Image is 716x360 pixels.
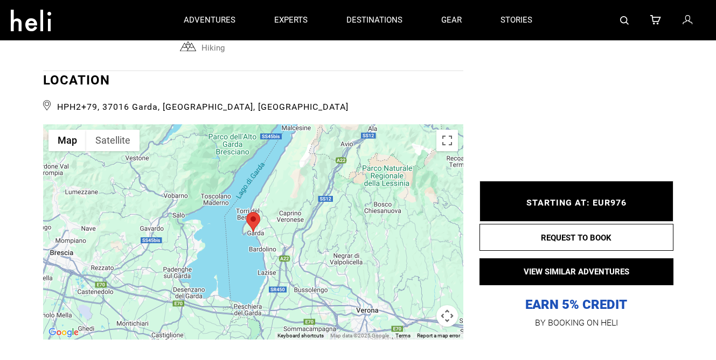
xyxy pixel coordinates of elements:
[417,333,460,338] a: Report a map error
[180,38,196,54] img: hiking.svg
[277,332,324,340] button: Keyboard shortcuts
[620,16,629,25] img: search-bar-icon.svg
[330,333,389,338] span: Map data ©2025 Google
[479,224,673,251] button: REQUEST TO BOOK
[196,38,316,52] span: Hiking
[274,15,308,26] p: experts
[479,315,673,330] p: BY BOOKING ON HELI
[526,197,627,208] span: STARTING AT: EUR976
[43,71,463,114] div: LOCATION
[46,326,81,340] img: Google
[479,258,673,285] button: VIEW SIMILAR ADVENTURES
[184,15,235,26] p: adventures
[86,130,140,151] button: Show satellite imagery
[48,130,86,151] button: Show street map
[395,333,411,338] a: Terms (opens in new tab)
[43,97,463,114] span: HPH2+79, 37016 Garda, [GEOGRAPHIC_DATA], [GEOGRAPHIC_DATA]
[436,305,458,327] button: Map camera controls
[436,130,458,151] button: Toggle fullscreen view
[346,15,402,26] p: destinations
[46,326,81,340] a: Open this area in Google Maps (opens a new window)
[479,189,673,313] p: EARN 5% CREDIT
